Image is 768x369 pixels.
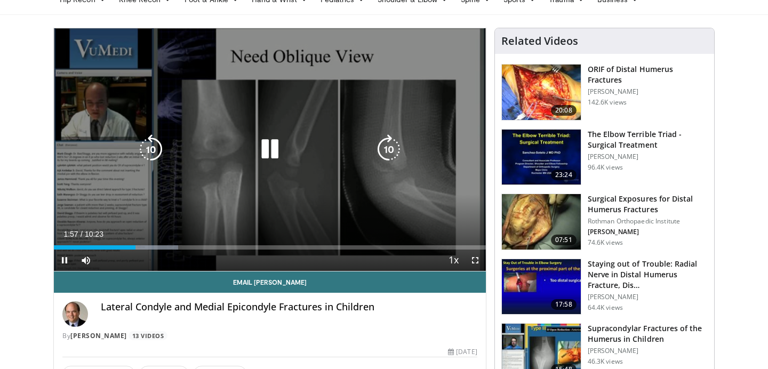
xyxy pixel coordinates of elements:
img: 70322_0000_3.png.150x105_q85_crop-smart_upscale.jpg [502,194,581,250]
a: 07:51 Surgical Exposures for Distal Humerus Fractures Rothman Orthopaedic Institute [PERSON_NAME]... [501,194,708,250]
a: 13 Videos [129,331,167,340]
img: 162531_0000_1.png.150x105_q85_crop-smart_upscale.jpg [502,130,581,185]
span: 17:58 [551,299,577,310]
button: Pause [54,250,75,271]
p: 46.3K views [588,357,623,366]
p: 74.6K views [588,238,623,247]
p: [PERSON_NAME] [588,153,708,161]
span: / [81,230,83,238]
p: Rothman Orthopaedic Institute [588,217,708,226]
a: [PERSON_NAME] [70,331,127,340]
div: Progress Bar [54,245,486,250]
button: Mute [75,250,97,271]
span: 20:08 [551,105,577,116]
img: orif-sanch_3.png.150x105_q85_crop-smart_upscale.jpg [502,65,581,120]
h3: Supracondylar Fractures of the Humerus in Children [588,323,708,344]
p: 142.6K views [588,98,627,107]
h3: Surgical Exposures for Distal Humerus Fractures [588,194,708,215]
p: 64.4K views [588,303,623,312]
h3: The Elbow Terrible Triad - Surgical Treatment [588,129,708,150]
p: 96.4K views [588,163,623,172]
h4: Lateral Condyle and Medial Epicondyle Fractures in Children [101,301,477,313]
h4: Related Videos [501,35,578,47]
h3: ORIF of Distal Humerus Fractures [588,64,708,85]
img: Q2xRg7exoPLTwO8X4xMDoxOjB1O8AjAz_1.150x105_q85_crop-smart_upscale.jpg [502,259,581,315]
span: 1:57 [63,230,78,238]
p: [PERSON_NAME] [588,87,708,96]
a: Email [PERSON_NAME] [54,271,486,293]
button: Playback Rate [443,250,465,271]
p: [PERSON_NAME] [588,347,708,355]
video-js: Video Player [54,28,486,271]
p: [PERSON_NAME] [588,228,708,236]
h3: Staying out of Trouble: Radial Nerve in Distal Humerus Fracture, Dis… [588,259,708,291]
img: Avatar [62,301,88,327]
p: [PERSON_NAME] [588,293,708,301]
div: By [62,331,477,341]
a: 20:08 ORIF of Distal Humerus Fractures [PERSON_NAME] 142.6K views [501,64,708,121]
span: 07:51 [551,235,577,245]
span: 10:23 [85,230,103,238]
button: Fullscreen [465,250,486,271]
div: [DATE] [448,347,477,357]
span: 23:24 [551,170,577,180]
a: 23:24 The Elbow Terrible Triad - Surgical Treatment [PERSON_NAME] 96.4K views [501,129,708,186]
a: 17:58 Staying out of Trouble: Radial Nerve in Distal Humerus Fracture, Dis… [PERSON_NAME] 64.4K v... [501,259,708,315]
